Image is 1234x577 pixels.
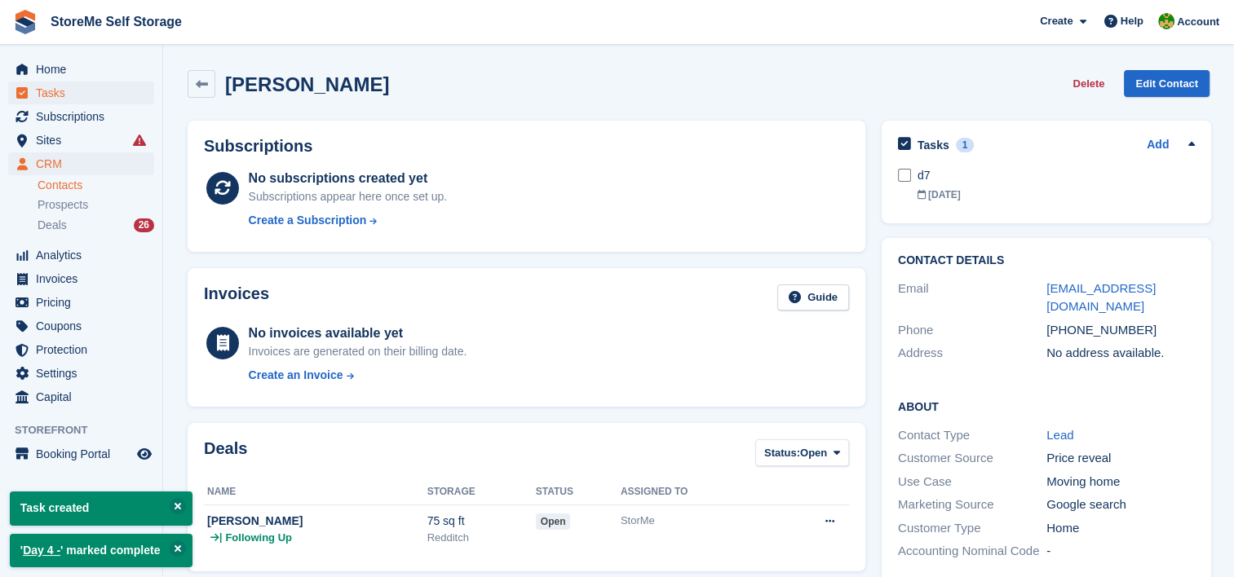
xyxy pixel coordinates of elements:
button: Status: Open [755,439,849,466]
th: Assigned to [621,479,772,505]
span: Sites [36,129,134,152]
a: Create a Subscription [249,212,448,229]
div: No subscriptions created yet [249,169,448,188]
button: Delete [1066,70,1111,97]
a: menu [8,81,154,104]
th: Name [204,479,427,505]
div: Create a Subscription [249,212,367,229]
a: menu [8,244,154,266]
div: Marketing Source [898,496,1046,514]
th: Status [536,479,621,505]
div: Phone [898,321,1046,340]
a: StoreMe Self Storage [44,8,188,35]
div: Google search [1046,496,1195,514]
a: Create an Invoice [249,367,467,384]
h2: Subscriptions [204,137,849,156]
a: menu [8,267,154,290]
div: Use Case [898,473,1046,491]
span: Create [1040,13,1073,29]
h2: Tasks [918,138,949,152]
img: StorMe [1158,13,1174,29]
p: Task created [10,491,192,525]
div: d7 [918,167,1195,184]
h2: Deals [204,439,247,469]
a: Preview store [135,444,154,464]
div: No invoices available yet [249,324,467,343]
a: menu [8,338,154,361]
a: Deals 26 [38,217,154,234]
span: open [536,513,571,530]
div: Moving home [1046,473,1195,491]
a: menu [8,385,154,408]
div: Email [898,280,1046,316]
a: Add [1147,136,1169,155]
span: Following Up [225,530,292,546]
div: Subscriptions appear here once set up. [249,188,448,205]
span: CRM [36,152,134,175]
div: Price reveal [1046,449,1195,468]
div: [DATE] [918,187,1195,202]
a: [EMAIL_ADDRESS][DOMAIN_NAME] [1046,281,1156,314]
div: - [1046,542,1195,561]
span: Protection [36,338,134,361]
span: | [219,530,222,546]
div: Invoices are generated on their billing date. [249,343,467,360]
div: Accounting Nominal Code [898,542,1046,561]
span: Help [1121,13,1143,29]
a: menu [8,443,154,465]
div: Address [898,344,1046,363]
span: Prospects [38,197,88,213]
a: menu [8,152,154,175]
a: menu [8,58,154,81]
img: stora-icon-8386f47178a22dfd0bd8f6a31ec36ba5ce8667c1dd55bd0f319d3a0aa187defe.svg [13,10,38,34]
span: Booking Portal [36,443,134,465]
a: Guide [777,284,849,311]
span: Coupons [36,315,134,337]
span: Tasks [36,81,134,104]
span: Deals [38,218,67,233]
div: [PERSON_NAME] [207,513,427,530]
p: ' ' marked complete [10,534,192,567]
span: Status: [764,445,800,461]
a: Edit Contact [1124,70,1210,97]
span: Pricing [36,291,134,314]
a: menu [8,315,154,337]
div: 26 [134,218,154,232]
a: menu [8,362,154,385]
span: Account [1177,14,1219,30]
span: Subscriptions [36,105,134,128]
div: No address available. [1046,344,1195,363]
a: d7 [DATE] [918,159,1195,210]
div: Redditch [427,530,536,546]
h2: Contact Details [898,254,1195,267]
a: Contacts [38,178,154,193]
span: Invoices [36,267,134,290]
span: Analytics [36,244,134,266]
div: StorMe [621,513,772,529]
div: Create an Invoice [249,367,343,384]
span: Settings [36,362,134,385]
th: Storage [427,479,536,505]
a: menu [8,291,154,314]
span: Home [36,58,134,81]
div: Customer Type [898,519,1046,538]
div: 75 sq ft [427,513,536,530]
a: Day 4 - [23,544,60,557]
div: Home [1046,519,1195,538]
span: Capital [36,385,134,408]
div: Customer Source [898,449,1046,468]
a: menu [8,105,154,128]
a: Lead [1046,428,1073,442]
div: Contact Type [898,426,1046,445]
a: menu [8,129,154,152]
span: Storefront [15,422,162,438]
h2: Invoices [204,284,269,311]
h2: About [898,398,1195,414]
i: Smart entry sync failures have occurred [133,134,146,147]
div: 1 [956,138,975,152]
a: Prospects [38,196,154,214]
span: Open [800,445,827,461]
div: [PHONE_NUMBER] [1046,321,1195,340]
h2: [PERSON_NAME] [225,73,389,95]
